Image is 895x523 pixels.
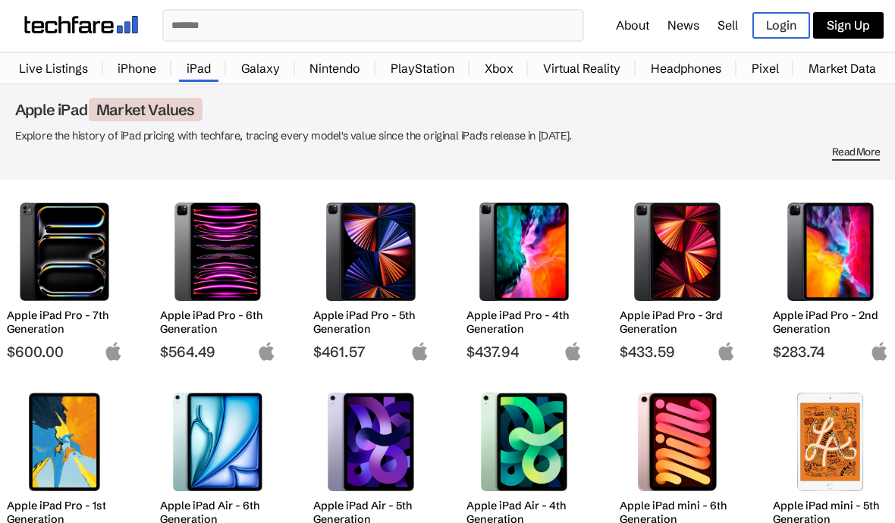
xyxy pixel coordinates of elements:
[870,342,889,361] img: apple-logo
[383,53,462,83] a: PlayStation
[477,53,521,83] a: Xbox
[110,53,164,83] a: iPhone
[15,127,880,146] p: Explore the history of iPad pricing with techfare, tracing every model's value since the original...
[667,17,699,33] a: News
[18,202,111,301] img: Apple iPad Pro 7th Generation
[89,98,203,121] span: Market Values
[104,342,123,361] img: apple-logo
[631,393,724,491] img: Apple iPad mini 6th Generation
[773,308,889,336] h2: Apple iPad Pro - 2nd Generation
[160,343,276,361] span: $564.49
[24,16,138,33] img: techfare logo
[7,343,123,361] span: $600.00
[784,202,878,301] img: Apple iPad Pro 2nd Generation
[18,393,111,491] img: Apple iPad Pro 1st Generation
[718,17,738,33] a: Sell
[564,342,583,361] img: apple-logo
[466,308,583,336] h2: Apple iPad Pro - 4th Generation
[325,202,418,301] img: Apple iPad Pro 5th Generation
[302,53,368,83] a: Nintendo
[801,53,884,83] a: Market Data
[613,195,742,361] a: Apple iPad Pro 3rd Generation Apple iPad Pro - 3rd Generation $433.59 apple-logo
[478,202,571,301] img: Apple iPad Pro 4th Generation
[784,393,878,491] img: Apple iPad mini 5th Generation
[410,342,429,361] img: apple-logo
[15,100,880,119] h1: Apple iPad
[460,195,589,361] a: Apple iPad Pro 4th Generation Apple iPad Pro - 4th Generation $437.94 apple-logo
[744,53,787,83] a: Pixel
[535,53,628,83] a: Virtual Reality
[620,343,736,361] span: $433.59
[306,195,435,361] a: Apple iPad Pro 5th Generation Apple iPad Pro - 5th Generation $461.57 apple-logo
[717,342,736,361] img: apple-logo
[313,343,429,361] span: $461.57
[773,343,889,361] span: $283.74
[813,12,884,39] a: Sign Up
[171,393,265,491] img: Apple iPad Air 6th Generation
[234,53,287,83] a: Galaxy
[179,53,218,83] a: iPad
[478,393,571,491] img: Apple iPad Air 4th Generation
[766,195,895,361] a: Apple iPad Pro 2nd Generation Apple iPad Pro - 2nd Generation $283.74 apple-logo
[7,308,123,336] h2: Apple iPad Pro - 7th Generation
[153,195,282,361] a: Apple iPad Pro 6th Generation Apple iPad Pro - 6th Generation $564.49 apple-logo
[313,308,429,336] h2: Apple iPad Pro - 5th Generation
[325,393,418,491] img: Apple iPad Air 5th Generation
[466,343,583,361] span: $437.94
[832,146,880,161] span: Read More
[643,53,729,83] a: Headphones
[160,308,276,336] h2: Apple iPad Pro - 6th Generation
[15,146,880,158] div: Read More
[11,53,96,83] a: Live Listings
[257,342,276,361] img: apple-logo
[171,202,265,301] img: Apple iPad Pro 6th Generation
[620,308,736,336] h2: Apple iPad Pro - 3rd Generation
[616,17,649,33] a: About
[631,202,724,301] img: Apple iPad Pro 3rd Generation
[752,12,810,39] a: Login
